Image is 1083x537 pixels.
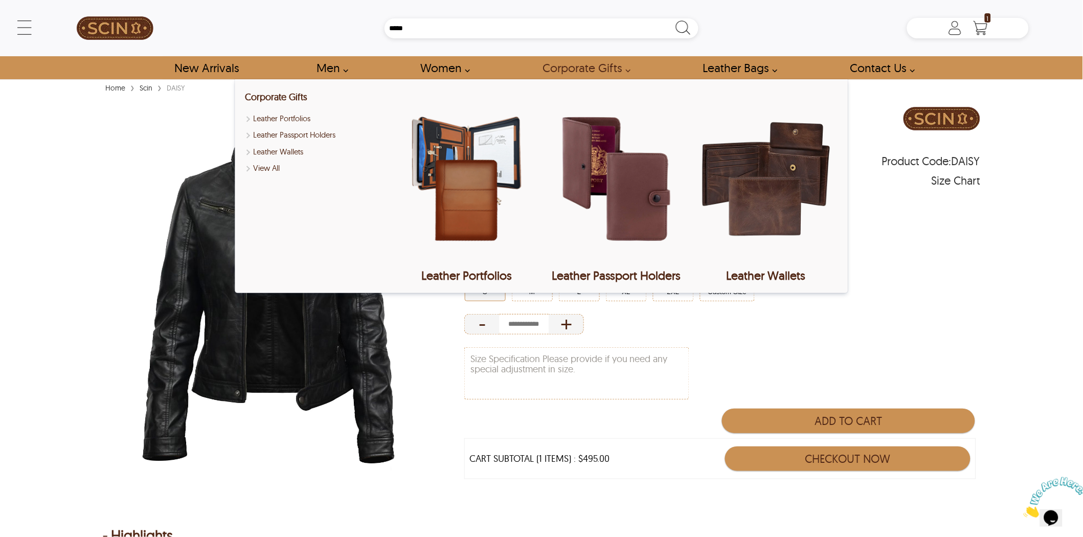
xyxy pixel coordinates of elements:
img: Brand Logo PDP Image [904,96,980,142]
span: Product Code: DAISY [882,156,980,166]
a: Shop Leather Bags [691,56,783,79]
img: Belted Collar Womens Black Biker Jacket by SCIN [103,96,434,510]
a: SCIN [54,5,176,51]
div: Decrease Quantity of Item [464,314,500,334]
a: Shop Leather Corporate Gifts [531,56,636,79]
img: Chat attention grabber [4,4,67,44]
a: Shop Leather Wallets [245,146,389,158]
a: contact-us [838,56,920,79]
a: Home [103,83,128,93]
div: Size Chart [932,175,980,186]
a: Shop Women Leather Jackets [409,56,476,79]
iframe: chat widget [1020,473,1083,522]
a: Shopping Cart [971,20,991,36]
span: 1 [985,13,991,23]
img: SCIN [77,5,153,51]
a: Shop Leather Portfolios [245,113,389,125]
button: Add to Cart [722,409,975,433]
img: Leather Wallets [695,89,838,268]
a: shop men's leather jackets [305,56,354,79]
a: Shop Leather Passport Holders [245,129,389,141]
a: Leather Passport Holders [545,89,688,283]
img: Leather Portfolios [395,89,538,268]
a: Brand Logo PDP Image [904,96,980,144]
a: Shop Leather Corporate Gifts [245,163,389,174]
span: › [157,78,162,96]
a: Shop Leather Corporate Gifts [245,91,308,103]
div: Leather Passport Holders [545,268,688,283]
span: › [130,78,134,96]
a: Leather Wallets [695,89,838,283]
div: Leather Portfolios [395,268,538,283]
button: Checkout Now [725,446,971,471]
div: Leather Wallets [695,268,838,283]
a: Shop New Arrivals [163,56,250,79]
div: DAISY [164,83,187,93]
textarea: Size Specification Please provide if you need any special adjustment in size. [465,348,689,399]
div: Increase Quantity of Item [549,314,584,334]
a: Scin [137,83,155,93]
div: CART SUBTOTAL (1 ITEMS) : $495.00 [470,454,610,464]
iframe: PayPal [722,484,975,507]
a: Leather Portfolios [395,89,538,283]
img: Leather Passport Holders [545,89,688,268]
